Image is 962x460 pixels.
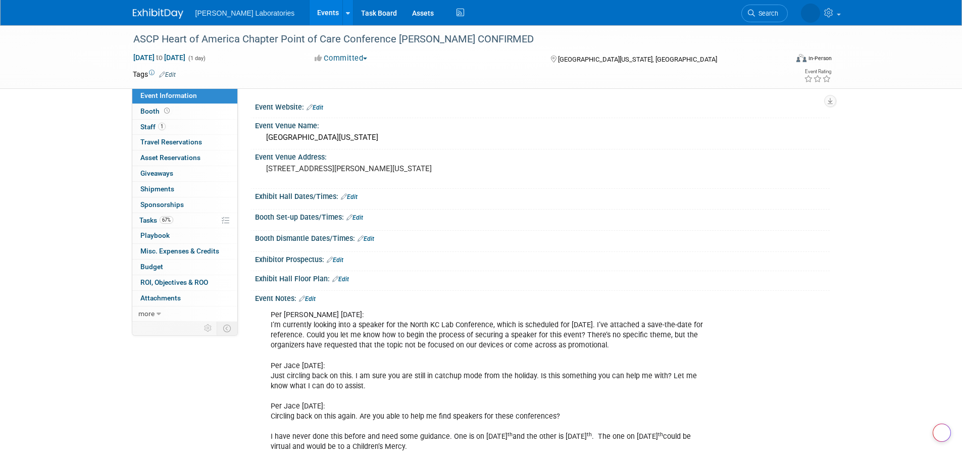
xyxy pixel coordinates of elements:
pre: [STREET_ADDRESS][PERSON_NAME][US_STATE] [266,164,483,173]
span: Booth not reserved yet [162,107,172,115]
span: Shipments [140,185,174,193]
a: Asset Reservations [132,150,237,166]
span: Sponsorships [140,200,184,209]
a: Edit [299,295,316,302]
div: Event Rating [804,69,831,74]
span: [DATE] [DATE] [133,53,186,62]
span: 1 [158,123,166,130]
a: Sponsorships [132,197,237,213]
div: Exhibit Hall Dates/Times: [255,189,830,202]
a: Edit [358,235,374,242]
span: [PERSON_NAME] Laboratories [195,9,295,17]
a: Giveaways [132,166,237,181]
a: Travel Reservations [132,135,237,150]
span: Attachments [140,294,181,302]
span: ROI, Objectives & ROO [140,278,208,286]
div: Exhibit Hall Floor Plan: [255,271,830,284]
div: In-Person [808,55,832,62]
a: Staff1 [132,120,237,135]
span: Search [755,10,778,17]
div: Event Format [728,53,832,68]
a: Search [741,5,788,22]
div: [GEOGRAPHIC_DATA][US_STATE] [263,130,822,145]
span: Travel Reservations [140,138,202,146]
a: Event Information [132,88,237,104]
span: Tasks [139,216,173,224]
span: Event Information [140,91,197,99]
span: (1 day) [187,55,206,62]
a: Attachments [132,291,237,306]
a: Edit [327,257,343,264]
div: Event Website: [255,99,830,113]
span: [GEOGRAPHIC_DATA][US_STATE], [GEOGRAPHIC_DATA] [558,56,717,63]
button: Committed [311,53,371,64]
div: Booth Dismantle Dates/Times: [255,231,830,244]
span: Staff [140,123,166,131]
span: Asset Reservations [140,154,200,162]
span: Budget [140,263,163,271]
div: Event Venue Name: [255,118,830,131]
a: Tasks67% [132,213,237,228]
span: more [138,310,155,318]
div: Event Venue Address: [255,149,830,162]
div: Event Notes: [255,291,830,304]
img: Tisha Davis [801,4,820,23]
span: Giveaways [140,169,173,177]
div: Booth Set-up Dates/Times: [255,210,830,223]
td: Tags [133,69,176,79]
div: ASCP Heart of America Chapter Point of Care Conference [PERSON_NAME] CONFIRMED [130,30,773,48]
a: Booth [132,104,237,119]
a: Misc. Expenses & Credits [132,244,237,259]
sup: th [508,431,513,438]
a: Edit [307,104,323,111]
span: to [155,54,164,62]
a: more [132,306,237,322]
span: Playbook [140,231,170,239]
sup: th [587,431,592,438]
div: Exhibitor Prospectus: [255,252,830,265]
a: Shipments [132,182,237,197]
sup: th [658,431,663,438]
a: Edit [341,193,358,200]
a: Edit [332,276,349,283]
img: Format-Inperson.png [796,54,806,62]
td: Personalize Event Tab Strip [199,322,217,335]
td: Toggle Event Tabs [217,322,237,335]
span: 67% [160,216,173,224]
img: ExhibitDay [133,9,183,19]
a: ROI, Objectives & ROO [132,275,237,290]
span: Misc. Expenses & Credits [140,247,219,255]
a: Edit [346,214,363,221]
a: Playbook [132,228,237,243]
a: Budget [132,260,237,275]
span: Booth [140,107,172,115]
a: Edit [159,71,176,78]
